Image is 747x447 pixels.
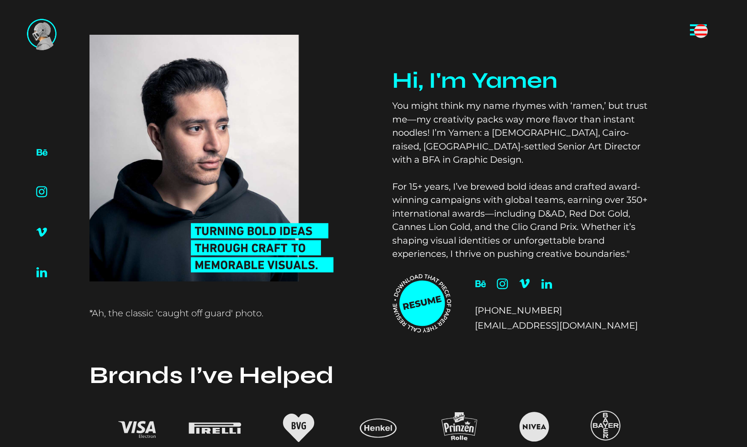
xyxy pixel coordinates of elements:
[392,99,658,261] p: You might think my name rhymes with ‘ramen,’ but trust me—my creativity packs way more flavor tha...
[392,74,658,99] h3: Hi, I'm Yamen
[89,362,658,388] h2: Brands I’ve Helped
[475,320,638,331] a: [EMAIL_ADDRESS][DOMAIN_NAME]
[89,309,355,318] div: *Ah, the classic 'caught off guard' photo.
[475,305,562,316] a: [PHONE_NUMBER]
